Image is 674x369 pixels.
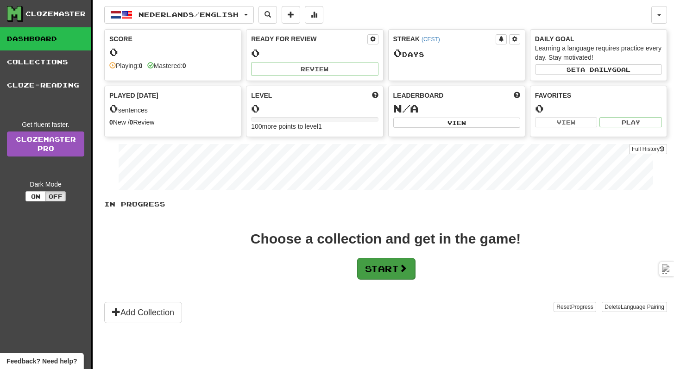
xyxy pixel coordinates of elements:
[599,117,662,127] button: Play
[109,34,236,44] div: Score
[251,34,367,44] div: Ready for Review
[109,118,236,127] div: New / Review
[109,46,236,58] div: 0
[7,131,84,156] a: ClozemasterPro
[535,44,662,62] div: Learning a language requires practice every day. Stay motivated!
[554,302,596,312] button: ResetProgress
[109,103,236,115] div: sentences
[109,61,143,70] div: Playing:
[580,66,612,73] span: a daily
[393,91,444,100] span: Leaderboard
[393,47,520,59] div: Day s
[393,34,496,44] div: Streak
[6,356,77,366] span: Open feedback widget
[25,191,46,201] button: On
[104,6,254,24] button: Nederlands/English
[372,91,378,100] span: Score more points to level up
[139,62,143,69] strong: 0
[109,102,118,115] span: 0
[535,34,662,44] div: Daily Goal
[251,91,272,100] span: Level
[535,91,662,100] div: Favorites
[109,119,113,126] strong: 0
[104,302,182,323] button: Add Collection
[147,61,186,70] div: Mastered:
[7,120,84,129] div: Get fluent faster.
[104,200,667,209] p: In Progress
[629,144,667,154] button: Full History
[251,47,378,59] div: 0
[535,117,598,127] button: View
[535,64,662,75] button: Seta dailygoal
[130,119,133,126] strong: 0
[109,91,158,100] span: Played [DATE]
[393,46,402,59] span: 0
[535,103,662,114] div: 0
[393,102,419,115] span: N/A
[258,6,277,24] button: Search sentences
[282,6,300,24] button: Add sentence to collection
[422,36,440,43] a: (CEST)
[251,122,378,131] div: 100 more points to level 1
[514,91,520,100] span: This week in points, UTC
[393,118,520,128] button: View
[251,103,378,114] div: 0
[251,232,521,246] div: Choose a collection and get in the game!
[183,62,186,69] strong: 0
[139,11,239,19] span: Nederlands / English
[357,258,415,279] button: Start
[571,304,593,310] span: Progress
[7,180,84,189] div: Dark Mode
[305,6,323,24] button: More stats
[602,302,667,312] button: DeleteLanguage Pairing
[45,191,66,201] button: Off
[25,9,86,19] div: Clozemaster
[251,62,378,76] button: Review
[621,304,664,310] span: Language Pairing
